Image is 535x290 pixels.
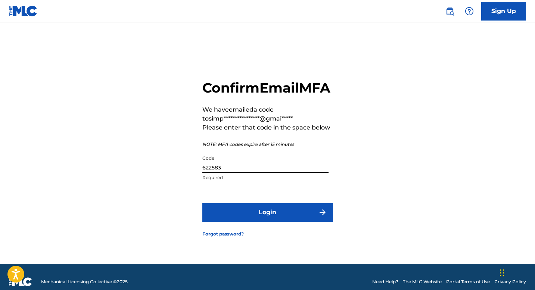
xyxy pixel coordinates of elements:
a: Need Help? [372,278,398,285]
a: Portal Terms of Use [446,278,490,285]
img: help [465,7,474,16]
img: search [445,7,454,16]
a: Privacy Policy [494,278,526,285]
a: Sign Up [481,2,526,21]
img: f7272a7cc735f4ea7f67.svg [318,208,327,217]
a: Public Search [442,4,457,19]
p: Please enter that code in the space below [202,123,333,132]
a: The MLC Website [403,278,442,285]
div: Drag [500,262,504,284]
img: MLC Logo [9,6,38,16]
img: logo [9,277,32,286]
p: NOTE: MFA codes expire after 15 minutes [202,141,333,148]
a: Forgot password? [202,231,244,237]
p: Required [202,174,329,181]
span: Mechanical Licensing Collective © 2025 [41,278,128,285]
button: Login [202,203,333,222]
div: Help [462,4,477,19]
iframe: Chat Widget [498,254,535,290]
h2: Confirm Email MFA [202,79,333,96]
